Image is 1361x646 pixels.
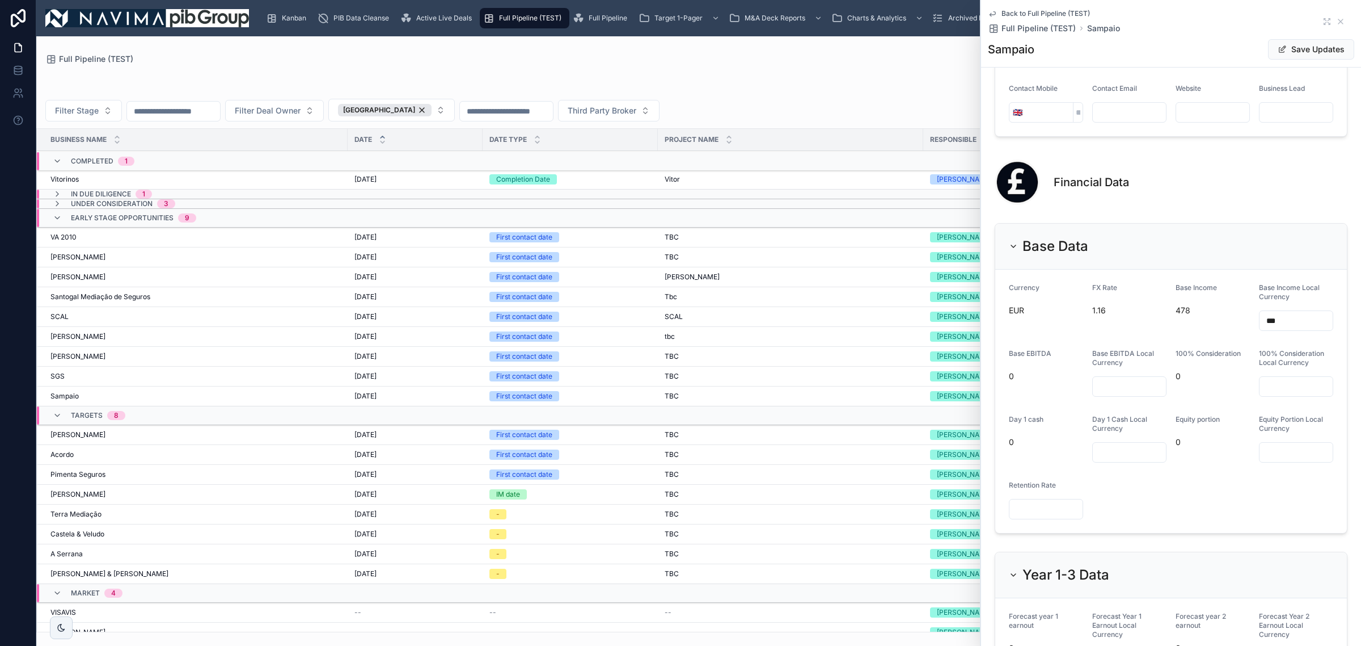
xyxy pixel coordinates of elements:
span: TBC [665,470,679,479]
span: TBC [665,233,679,242]
a: SGS [50,372,341,381]
div: First contact date [496,391,552,401]
div: First contact date [496,272,552,282]
a: Target 1-Pager [635,8,725,28]
a: SCAL [50,312,341,321]
a: First contact date [489,272,651,282]
div: [PERSON_NAME] [937,489,992,500]
span: Castela & Veludo [50,530,104,539]
span: Terra Mediação [50,510,102,519]
span: Santogal Mediação de Seguros [50,292,150,301]
a: TBC [665,450,916,459]
span: Vitorinos [50,175,79,184]
div: [PERSON_NAME] [937,430,992,440]
span: VISAVIS [50,608,76,617]
span: EUR [1009,305,1083,316]
a: [PERSON_NAME] [930,292,1116,302]
a: -- [354,608,476,617]
span: TBC [665,510,679,519]
span: Date [354,135,372,144]
div: scrollable content [258,6,1316,31]
span: Sampaio [1087,23,1120,34]
a: [PERSON_NAME] [930,272,1116,282]
div: 3 [164,199,168,208]
button: Select Button [45,100,122,121]
a: TBC [665,530,916,539]
span: Base Income Local Currency [1259,283,1320,301]
span: [DATE] [354,272,377,282]
div: [PERSON_NAME] [937,332,992,342]
span: Pimenta Seguros [50,470,105,479]
span: Target 1-Pager [654,14,703,23]
span: Forecast Year 2 Earnout Local Currency [1259,612,1309,639]
span: Forecast year 2 earnout [1176,612,1226,630]
a: A Serrana [50,549,341,559]
span: SGS [50,372,65,381]
div: First contact date [496,232,552,242]
a: [DATE] [354,450,476,459]
a: TBC [665,253,916,262]
span: Charts & Analytics [847,14,906,23]
button: Unselect PORTUGAL [338,104,432,116]
span: -- [665,628,671,637]
a: Full Pipeline [569,8,635,28]
a: [PERSON_NAME] [930,371,1116,381]
span: SCAL [50,312,69,321]
a: [PERSON_NAME] [930,469,1116,480]
a: -- [489,628,651,637]
span: [DATE] [354,292,377,301]
span: [DATE] [354,392,377,401]
div: - [496,549,500,559]
a: [DATE] [354,569,476,578]
div: 1 [142,190,145,199]
div: [PERSON_NAME] [937,292,992,302]
a: Tbc [665,292,916,301]
a: [PERSON_NAME] [930,232,1116,242]
a: TBC [665,430,916,439]
div: - [496,529,500,539]
span: In Due Diligence [71,190,131,199]
a: First contact date [489,450,651,460]
div: 4 [111,589,116,598]
a: [PERSON_NAME] [930,450,1116,460]
span: [PERSON_NAME] [50,332,105,341]
a: -- [354,628,476,637]
span: TBC [665,392,679,401]
span: [DATE] [354,253,377,262]
span: Targets [71,411,103,420]
a: Terra Mediação [50,510,341,519]
span: Day 1 Cash Local Currency [1092,415,1147,433]
a: [PERSON_NAME] [50,352,341,361]
a: Pimenta Seguros [50,470,341,479]
span: PIB Data Cleanse [333,14,389,23]
div: 1 [125,157,128,166]
a: [PERSON_NAME] & [PERSON_NAME] [50,569,341,578]
div: [PERSON_NAME] [937,509,992,519]
a: [PERSON_NAME] [930,549,1116,559]
a: Full Pipeline (TEST) [45,53,133,65]
span: Base Income [1176,283,1217,292]
span: Full Pipeline (TEST) [499,14,561,23]
a: [PERSON_NAME] [50,430,341,439]
a: M&A Deck Reports [725,8,828,28]
a: [PERSON_NAME] [930,529,1116,539]
div: [PERSON_NAME] [937,529,992,539]
div: 9 [185,213,189,223]
a: SCAL [665,312,916,321]
span: Vitor [665,175,680,184]
span: [PERSON_NAME] [50,430,105,439]
a: First contact date [489,391,651,401]
div: [PERSON_NAME] [937,627,992,637]
div: IM date [496,489,520,500]
span: [DATE] [354,490,377,499]
span: TBC [665,253,679,262]
span: Business Name [50,135,107,144]
a: [PERSON_NAME] [50,332,341,341]
span: -- [665,608,671,617]
a: [DATE] [354,175,476,184]
span: Under Consideration [71,199,153,208]
span: Contact Email [1092,84,1137,93]
a: [DATE] [354,253,476,262]
a: - [489,529,651,539]
span: [DATE] [354,510,377,519]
